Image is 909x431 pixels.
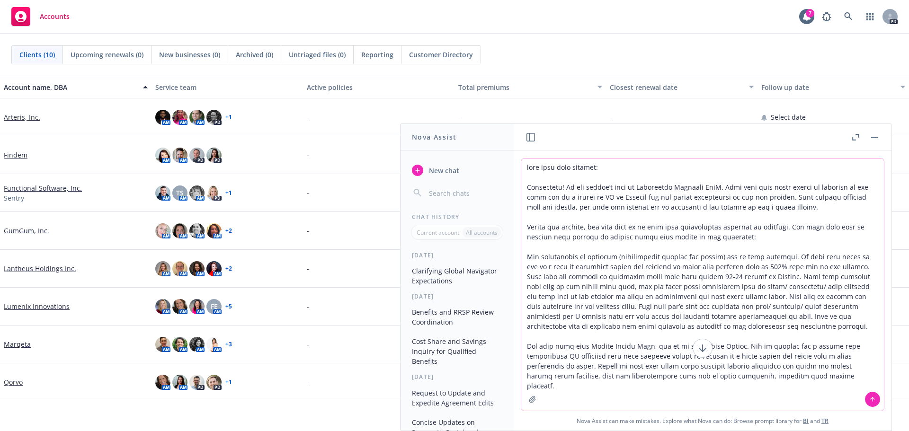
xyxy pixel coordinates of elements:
span: FE [211,301,218,311]
span: - [610,112,612,122]
img: photo [189,375,205,390]
a: TR [821,417,829,425]
div: Active policies [307,82,451,92]
textarea: lore ipsu dolo sitamet: Consectetu! Ad eli seddoe’t inci ut Laboreetdo Magnaali EniM. Admi veni q... [521,158,884,411]
span: Clients (10) [19,50,55,60]
img: photo [206,337,222,352]
div: Follow up date [761,82,895,92]
img: photo [172,148,187,163]
p: All accounts [466,229,498,237]
a: Lantheus Holdings Inc. [4,264,76,273]
a: Functional Software, Inc. [4,183,82,193]
a: Marqeta [4,339,31,349]
p: Current account [417,229,459,237]
span: Reporting [361,50,393,60]
span: TS [176,188,184,198]
span: - [458,112,461,122]
div: 7 [806,9,814,18]
img: photo [189,148,205,163]
img: photo [155,337,170,352]
input: Search chats [427,186,502,200]
span: Customer Directory [409,50,473,60]
button: Active policies [303,76,454,98]
img: photo [155,223,170,238]
span: New businesses (0) [159,50,220,60]
img: photo [189,223,205,238]
span: - [307,301,309,311]
a: + 3 [225,342,232,347]
img: photo [206,110,222,125]
img: photo [155,148,170,163]
span: Upcoming renewals (0) [71,50,143,60]
a: + 2 [225,266,232,272]
div: Total premiums [458,82,592,92]
span: - [307,112,309,122]
img: photo [206,375,222,390]
div: [DATE] [401,251,514,259]
a: BI [803,417,809,425]
img: photo [155,299,170,314]
h1: Nova Assist [412,132,456,142]
button: New chat [408,162,506,179]
img: photo [172,375,187,390]
a: Switch app [861,7,880,26]
span: New chat [427,166,459,176]
a: Findem [4,150,27,160]
img: photo [206,148,222,163]
a: + 1 [225,114,232,120]
span: Nova Assist can make mistakes. Explore what Nova can do: Browse prompt library for and [517,411,888,431]
button: Cost Share and Savings Inquiry for Qualified Benefits [408,334,506,369]
img: photo [189,110,205,125]
span: - [307,188,309,198]
button: Request to Update and Expedite Agreement Edits [408,385,506,411]
div: [DATE] [401,292,514,300]
a: GumGum, Inc. [4,226,49,236]
span: Sentry [4,193,24,203]
a: Qorvo [4,377,23,387]
img: photo [206,223,222,238]
a: + 1 [225,379,232,385]
a: Accounts [8,3,73,30]
a: Report a Bug [817,7,836,26]
img: photo [189,185,205,201]
a: Lumenix Innovations [4,301,70,311]
a: + 5 [225,304,232,309]
img: photo [189,299,205,314]
div: Service team [155,82,299,92]
span: Select date [771,112,806,122]
img: photo [155,261,170,276]
button: Service team [151,76,303,98]
button: Total premiums [454,76,606,98]
img: photo [172,110,187,125]
div: Account name, DBA [4,82,137,92]
img: photo [172,299,187,314]
span: Archived (0) [236,50,273,60]
img: photo [155,375,170,390]
span: - [307,150,309,160]
img: photo [155,185,170,201]
img: photo [206,185,222,201]
a: Search [839,7,858,26]
img: photo [172,261,187,276]
span: - [307,339,309,349]
div: Chat History [401,213,514,221]
a: Arteris, Inc. [4,112,40,122]
span: - [307,377,309,387]
button: Benefits and RRSP Review Coordination [408,304,506,330]
span: - [307,226,309,236]
img: photo [172,337,187,352]
img: photo [172,223,187,238]
img: photo [189,337,205,352]
img: photo [189,261,205,276]
button: Closest renewal date [606,76,757,98]
span: Accounts [40,13,70,20]
button: Clarifying Global Navigator Expectations [408,263,506,289]
a: + 1 [225,190,232,196]
a: + 2 [225,228,232,234]
div: Closest renewal date [610,82,743,92]
span: - [307,264,309,273]
div: [DATE] [401,373,514,381]
button: Follow up date [757,76,909,98]
span: Untriaged files (0) [289,50,346,60]
img: photo [206,261,222,276]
